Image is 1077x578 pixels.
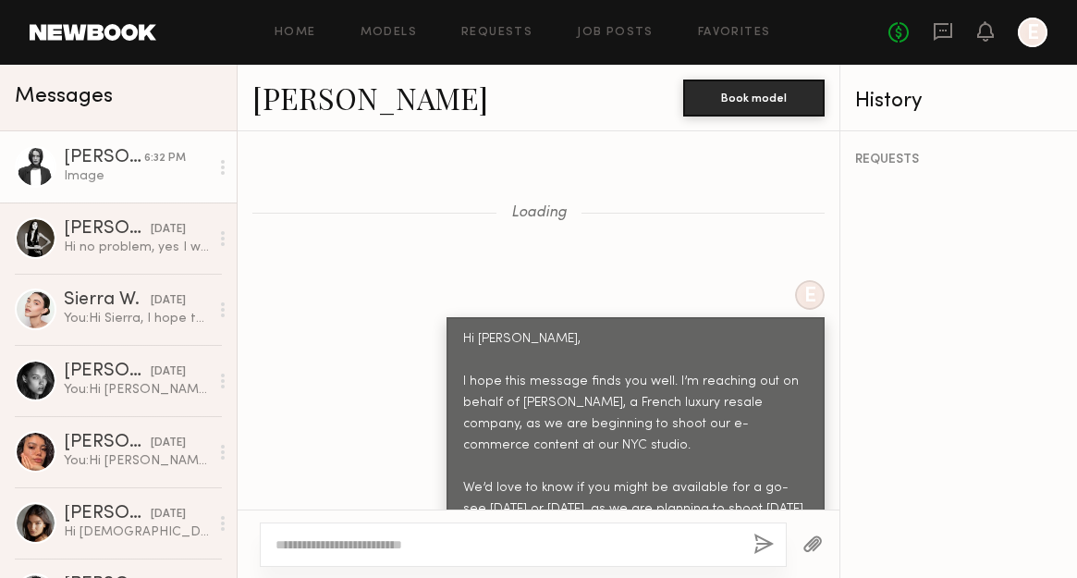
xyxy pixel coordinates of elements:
div: REQUESTS [855,154,1062,166]
div: [PERSON_NAME] [64,505,151,523]
div: You: Hi Sierra, I hope this message finds you well. I’m reaching out on behalf of [PERSON_NAME], ... [64,310,209,327]
div: Sierra W. [64,291,151,310]
a: Book model [683,89,825,105]
span: Loading [511,205,567,221]
div: [PERSON_NAME] [64,220,151,239]
a: [PERSON_NAME] [252,78,488,117]
a: E [1018,18,1047,47]
a: Requests [461,27,532,39]
div: Hi [DEMOGRAPHIC_DATA], I just signed in! [64,523,209,541]
a: Favorites [698,27,771,39]
a: Home [275,27,316,39]
a: Models [361,27,417,39]
span: Messages [15,86,113,107]
div: [PERSON_NAME] [64,363,151,381]
div: You: Hi [PERSON_NAME], I hope this message finds you well. I’m reaching out on behalf of [PERSON_... [64,381,209,399]
div: [PERSON_NAME] [64,434,151,452]
div: Hi no problem, yes I would be available! My phone number is [PHONE_NUMBER] just in case! [64,239,209,256]
div: [DATE] [151,292,186,310]
div: [PERSON_NAME] [64,149,144,167]
button: Book model [683,80,825,117]
div: 6:32 PM [144,150,186,167]
div: Image [64,167,209,185]
a: Job Posts [577,27,654,39]
div: You: Hi [PERSON_NAME], I hope this message finds you well. I’m reaching out on behalf of [PERSON_... [64,452,209,470]
div: [DATE] [151,221,186,239]
div: History [855,91,1062,112]
div: [DATE] [151,363,186,381]
div: [DATE] [151,506,186,523]
div: [DATE] [151,435,186,452]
